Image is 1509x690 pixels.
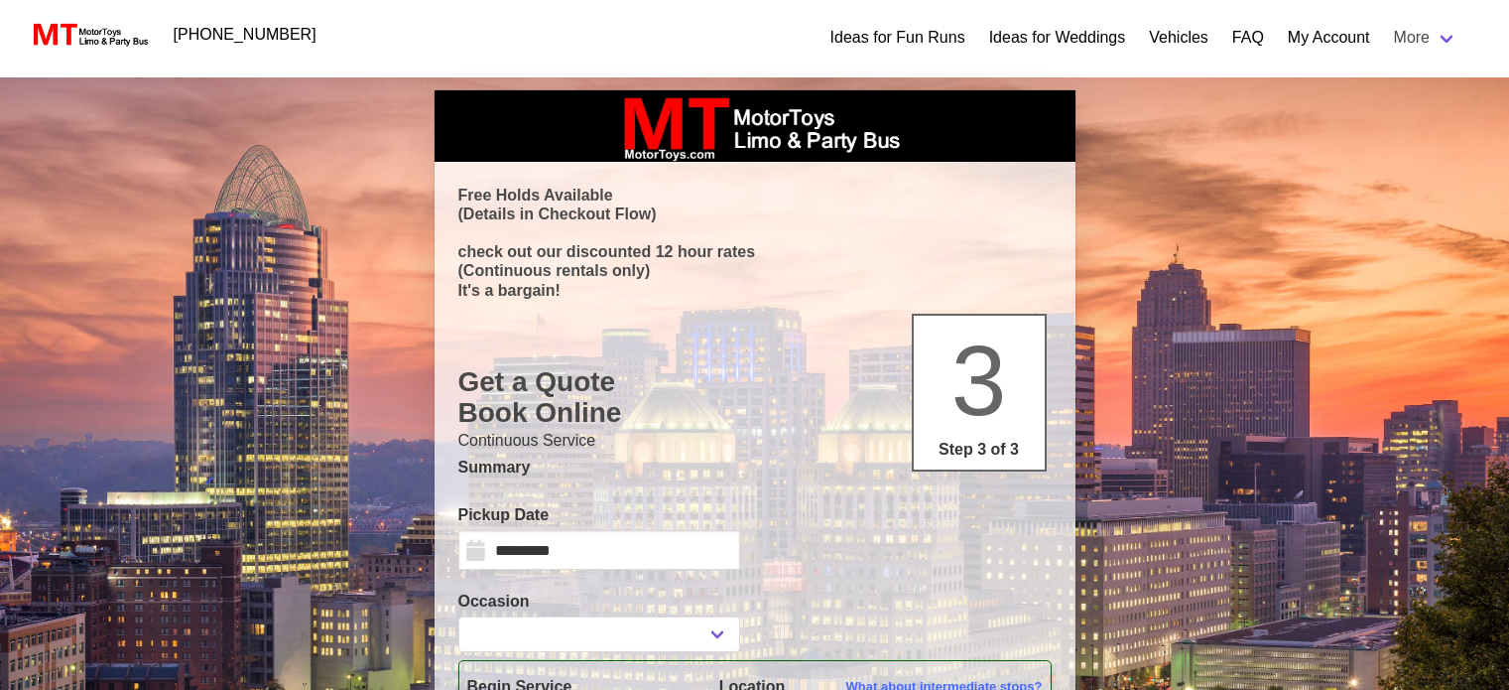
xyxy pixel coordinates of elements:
img: box_logo_brand.jpeg [606,90,904,162]
a: More [1382,18,1469,58]
p: Continuous Service [458,429,1052,453]
a: Vehicles [1149,26,1208,50]
p: (Continuous rentals only) [458,261,1052,280]
label: Pickup Date [458,503,740,527]
p: Free Holds Available [458,186,1052,205]
p: check out our discounted 12 hour rates [458,242,1052,261]
a: My Account [1288,26,1370,50]
span: 3 [951,325,1007,436]
a: FAQ [1232,26,1264,50]
label: Occasion [458,590,740,614]
p: Summary [458,456,1052,480]
p: It's a bargain! [458,281,1052,300]
a: [PHONE_NUMBER] [162,15,328,55]
a: Ideas for Fun Runs [830,26,965,50]
img: MotorToys Logo [28,21,150,49]
p: (Details in Checkout Flow) [458,205,1052,223]
a: Ideas for Weddings [989,26,1126,50]
h1: Get a Quote Book Online [458,366,1052,429]
p: Step 3 of 3 [922,438,1037,462]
